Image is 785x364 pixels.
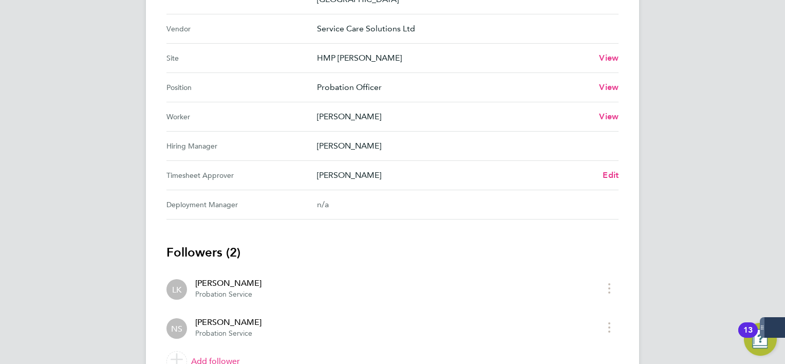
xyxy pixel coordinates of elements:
span: View [599,53,619,63]
a: Edit [603,169,619,181]
div: Hiring Manager [166,140,317,152]
p: [PERSON_NAME] [317,169,594,181]
div: Deployment Manager [166,198,317,211]
div: Position [166,81,317,94]
span: Probation Service [195,290,252,299]
div: [PERSON_NAME] [195,316,261,329]
div: Site [166,52,317,64]
span: View [599,82,619,92]
a: View [599,52,619,64]
div: Nicola Stuart [166,318,187,339]
div: n/a [317,198,602,211]
div: [PERSON_NAME] [195,277,261,289]
div: Vendor [166,23,317,35]
span: Edit [603,170,619,180]
p: [PERSON_NAME] [317,140,610,152]
p: [PERSON_NAME] [317,111,591,123]
div: Worker [166,111,317,123]
span: Probation Service [195,329,252,338]
a: View [599,111,619,123]
div: Leanne Kempster [166,279,187,300]
span: View [599,112,619,121]
a: View [599,81,619,94]
button: timesheet menu [600,319,619,335]
button: Open Resource Center, 13 new notifications [744,323,777,356]
span: NS [171,323,182,334]
button: timesheet menu [600,280,619,296]
p: Service Care Solutions Ltd [317,23,610,35]
div: Timesheet Approver [166,169,317,181]
p: Probation Officer [317,81,591,94]
h3: Followers (2) [166,244,619,261]
span: LK [172,284,181,295]
div: 13 [743,330,753,343]
p: HMP [PERSON_NAME] [317,52,591,64]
